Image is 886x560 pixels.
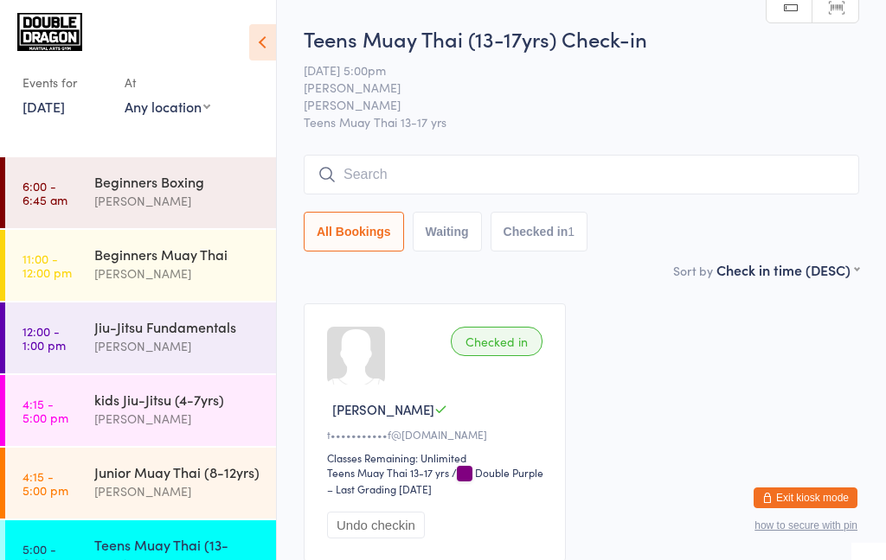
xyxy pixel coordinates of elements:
div: Jiu-Jitsu Fundamentals [94,317,261,336]
div: [PERSON_NAME] [94,481,261,501]
div: Teens Muay Thai 13-17 yrs [327,465,449,480]
div: t•••••••••••f@[DOMAIN_NAME] [327,427,548,442]
div: Beginners Boxing [94,172,261,191]
img: Double Dragon Gym [17,13,82,51]
input: Search [304,155,859,194]
button: Undo checkin [327,512,425,538]
div: kids Jiu-Jitsu (4-7yrs) [94,390,261,409]
div: [PERSON_NAME] [94,191,261,211]
span: [DATE] 5:00pm [304,61,832,79]
a: 12:00 -1:00 pmJiu-Jitsu Fundamentals[PERSON_NAME] [5,302,276,373]
button: Waiting [413,212,482,251]
div: [PERSON_NAME] [94,336,261,356]
a: 6:00 -6:45 amBeginners Boxing[PERSON_NAME] [5,157,276,228]
div: Classes Remaining: Unlimited [327,450,548,465]
div: Junior Muay Thai (8-12yrs) [94,462,261,481]
span: [PERSON_NAME] [304,96,832,113]
button: All Bookings [304,212,404,251]
button: Checked in1 [491,212,588,251]
div: 1 [568,225,575,239]
time: 4:15 - 5:00 pm [22,469,68,497]
div: Checked in [451,327,543,356]
time: 12:00 - 1:00 pm [22,324,66,352]
div: Check in time (DESC) [716,260,859,279]
time: 6:00 - 6:45 am [22,179,67,207]
div: Beginners Muay Thai [94,245,261,264]
h2: Teens Muay Thai (13-17yrs) Check-in [304,24,859,53]
a: 4:15 -5:00 pmkids Jiu-Jitsu (4-7yrs)[PERSON_NAME] [5,375,276,446]
div: [PERSON_NAME] [94,409,261,429]
div: At [125,68,210,97]
time: 11:00 - 12:00 pm [22,251,72,279]
a: 4:15 -5:00 pmJunior Muay Thai (8-12yrs)[PERSON_NAME] [5,448,276,519]
div: Events for [22,68,107,97]
button: Exit kiosk mode [754,487,857,508]
label: Sort by [673,262,713,279]
span: [PERSON_NAME] [304,79,832,96]
button: how to secure with pin [754,519,857,531]
span: [PERSON_NAME] [332,400,434,418]
a: [DATE] [22,97,65,116]
div: [PERSON_NAME] [94,264,261,283]
div: Any location [125,97,210,116]
time: 4:15 - 5:00 pm [22,397,68,424]
a: 11:00 -12:00 pmBeginners Muay Thai[PERSON_NAME] [5,230,276,301]
span: Teens Muay Thai 13-17 yrs [304,113,859,130]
